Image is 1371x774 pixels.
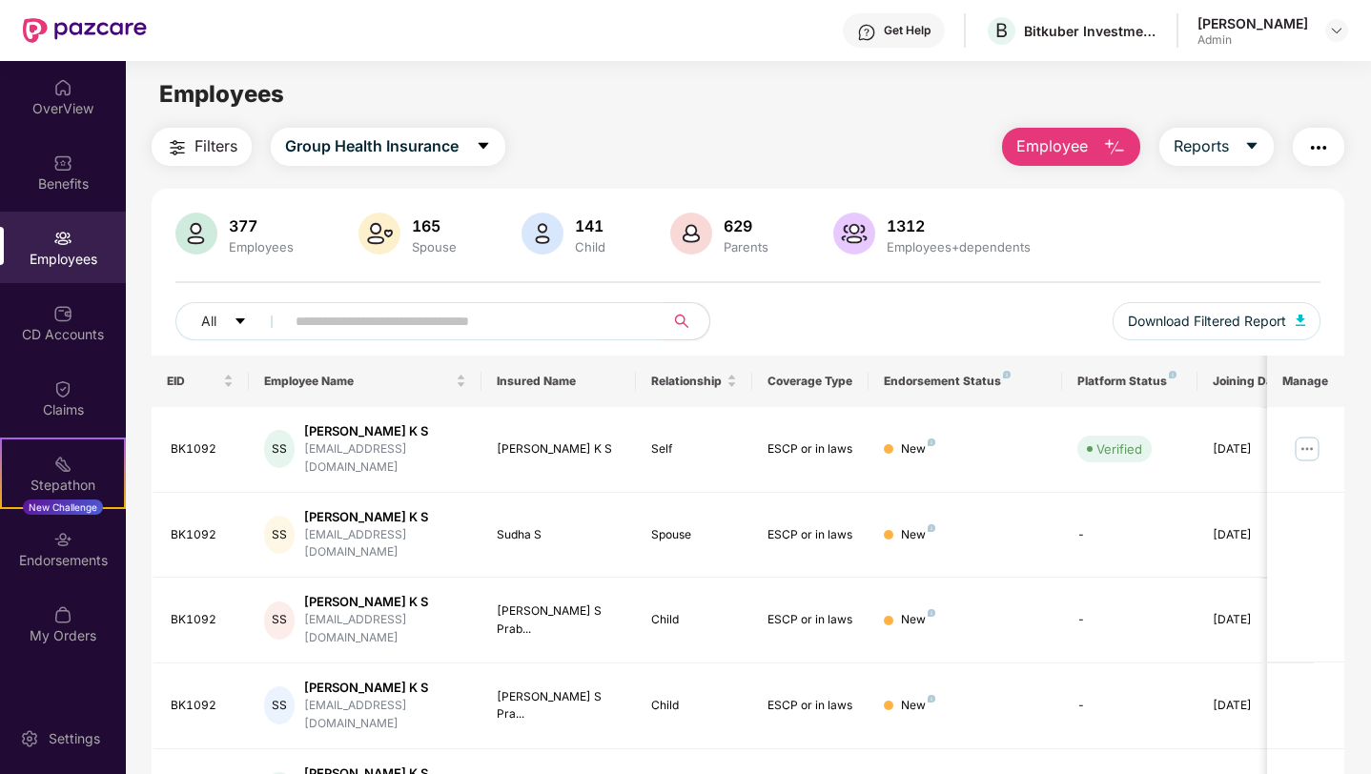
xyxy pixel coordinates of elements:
[1062,663,1197,749] td: -
[670,213,712,255] img: svg+xml;base64,PHN2ZyB4bWxucz0iaHR0cDovL3d3dy53My5vcmcvMjAwMC9zdmciIHhtbG5zOnhsaW5rPSJodHRwOi8vd3...
[857,23,876,42] img: svg+xml;base64,PHN2ZyBpZD0iSGVscC0zMngzMiIgeG1sbnM9Imh0dHA6Ly93d3cudzMub3JnLzIwMDAvc3ZnIiB3aWR0aD...
[1197,32,1308,48] div: Admin
[767,697,853,715] div: ESCP or in laws
[53,530,72,549] img: svg+xml;base64,PHN2ZyBpZD0iRW5kb3JzZW1lbnRzIiB4bWxucz0iaHR0cDovL3d3dy53My5vcmcvMjAwMC9zdmciIHdpZH...
[884,374,1047,389] div: Endorsement Status
[928,609,935,617] img: svg+xml;base64,PHN2ZyB4bWxucz0iaHR0cDovL3d3dy53My5vcmcvMjAwMC9zdmciIHdpZHRoPSI4IiBoZWlnaHQ9IjgiIH...
[304,679,465,697] div: [PERSON_NAME] K S
[271,128,505,166] button: Group Health Insurancecaret-down
[720,239,772,255] div: Parents
[175,213,217,255] img: svg+xml;base64,PHN2ZyB4bWxucz0iaHR0cDovL3d3dy53My5vcmcvMjAwMC9zdmciIHhtbG5zOnhsaW5rPSJodHRwOi8vd3...
[1292,434,1322,464] img: manageButton
[234,315,247,330] span: caret-down
[1213,611,1299,629] div: [DATE]
[166,136,189,159] img: svg+xml;base64,PHN2ZyB4bWxucz0iaHR0cDovL3d3dy53My5vcmcvMjAwMC9zdmciIHdpZHRoPSIyNCIgaGVpZ2h0PSIyNC...
[53,304,72,323] img: svg+xml;base64,PHN2ZyBpZD0iQ0RfQWNjb3VudHMiIGRhdGEtbmFtZT0iQ0QgQWNjb3VudHMiIHhtbG5zPSJodHRwOi8vd3...
[1296,315,1305,326] img: svg+xml;base64,PHN2ZyB4bWxucz0iaHR0cDovL3d3dy53My5vcmcvMjAwMC9zdmciIHhtbG5zOnhsaW5rPSJodHRwOi8vd3...
[1096,439,1142,458] div: Verified
[1062,493,1197,579] td: -
[1213,440,1299,458] div: [DATE]
[264,374,452,389] span: Employee Name
[1169,371,1177,378] img: svg+xml;base64,PHN2ZyB4bWxucz0iaHR0cDovL3d3dy53My5vcmcvMjAwMC9zdmciIHdpZHRoPSI4IiBoZWlnaHQ9IjgiIH...
[264,430,296,468] div: SS
[1213,697,1299,715] div: [DATE]
[1016,134,1088,158] span: Employee
[1197,14,1308,32] div: [PERSON_NAME]
[1113,302,1320,340] button: Download Filtered Report
[1213,526,1299,544] div: [DATE]
[1159,128,1274,166] button: Reportscaret-down
[304,508,465,526] div: [PERSON_NAME] K S
[264,686,296,724] div: SS
[883,239,1034,255] div: Employees+dependents
[201,311,216,332] span: All
[53,78,72,97] img: svg+xml;base64,PHN2ZyBpZD0iSG9tZSIgeG1sbnM9Imh0dHA6Ly93d3cudzMub3JnLzIwMDAvc3ZnIiB3aWR0aD0iMjAiIG...
[928,524,935,532] img: svg+xml;base64,PHN2ZyB4bWxucz0iaHR0cDovL3d3dy53My5vcmcvMjAwMC9zdmciIHdpZHRoPSI4IiBoZWlnaHQ9IjgiIH...
[23,499,103,515] div: New Challenge
[304,593,465,611] div: [PERSON_NAME] K S
[571,239,609,255] div: Child
[636,356,752,407] th: Relationship
[651,697,737,715] div: Child
[1062,578,1197,663] td: -
[1174,134,1229,158] span: Reports
[1197,356,1314,407] th: Joining Date
[53,379,72,398] img: svg+xml;base64,PHN2ZyBpZD0iQ2xhaW0iIHhtbG5zPSJodHRwOi8vd3d3LnczLm9yZy8yMDAwL3N2ZyIgd2lkdGg9IjIwIi...
[928,438,935,446] img: svg+xml;base64,PHN2ZyB4bWxucz0iaHR0cDovL3d3dy53My5vcmcvMjAwMC9zdmciIHdpZHRoPSI4IiBoZWlnaHQ9IjgiIH...
[1077,374,1182,389] div: Platform Status
[1307,136,1330,159] img: svg+xml;base64,PHN2ZyB4bWxucz0iaHR0cDovL3d3dy53My5vcmcvMjAwMC9zdmciIHdpZHRoPSIyNCIgaGVpZ2h0PSIyNC...
[1003,371,1011,378] img: svg+xml;base64,PHN2ZyB4bWxucz0iaHR0cDovL3d3dy53My5vcmcvMjAwMC9zdmciIHdpZHRoPSI4IiBoZWlnaHQ9IjgiIH...
[522,213,563,255] img: svg+xml;base64,PHN2ZyB4bWxucz0iaHR0cDovL3d3dy53My5vcmcvMjAwMC9zdmciIHhtbG5zOnhsaW5rPSJodHRwOi8vd3...
[304,440,465,477] div: [EMAIL_ADDRESS][DOMAIN_NAME]
[264,516,296,554] div: SS
[651,440,737,458] div: Self
[53,605,72,624] img: svg+xml;base64,PHN2ZyBpZD0iTXlfT3JkZXJzIiBkYXRhLW5hbWU9Ik15IE9yZGVycyIgeG1sbnM9Imh0dHA6Ly93d3cudz...
[901,526,935,544] div: New
[285,134,459,158] span: Group Health Insurance
[1103,136,1126,159] img: svg+xml;base64,PHN2ZyB4bWxucz0iaHR0cDovL3d3dy53My5vcmcvMjAwMC9zdmciIHhtbG5zOnhsaW5rPSJodHRwOi8vd3...
[2,476,124,495] div: Stepathon
[497,602,622,639] div: [PERSON_NAME] S Prab...
[304,422,465,440] div: [PERSON_NAME] K S
[1024,22,1157,40] div: Bitkuber Investments Pvt Limited
[408,216,460,235] div: 165
[663,314,700,329] span: search
[23,18,147,43] img: New Pazcare Logo
[1267,356,1344,407] th: Manage
[497,526,622,544] div: Sudha S
[833,213,875,255] img: svg+xml;base64,PHN2ZyB4bWxucz0iaHR0cDovL3d3dy53My5vcmcvMjAwMC9zdmciIHhtbG5zOnhsaW5rPSJodHRwOi8vd3...
[1128,311,1286,332] span: Download Filtered Report
[901,697,935,715] div: New
[304,697,465,733] div: [EMAIL_ADDRESS][DOMAIN_NAME]
[767,440,853,458] div: ESCP or in laws
[225,216,297,235] div: 377
[53,455,72,474] img: svg+xml;base64,PHN2ZyB4bWxucz0iaHR0cDovL3d3dy53My5vcmcvMjAwMC9zdmciIHdpZHRoPSIyMSIgaGVpZ2h0PSIyMC...
[53,153,72,173] img: svg+xml;base64,PHN2ZyBpZD0iQmVuZWZpdHMiIHhtbG5zPSJodHRwOi8vd3d3LnczLm9yZy8yMDAwL3N2ZyIgd2lkdGg9Ij...
[767,611,853,629] div: ESCP or in laws
[481,356,637,407] th: Insured Name
[304,526,465,562] div: [EMAIL_ADDRESS][DOMAIN_NAME]
[720,216,772,235] div: 629
[497,440,622,458] div: [PERSON_NAME] K S
[767,526,853,544] div: ESCP or in laws
[152,356,249,407] th: EID
[497,688,622,724] div: [PERSON_NAME] S Pra...
[901,440,935,458] div: New
[476,138,491,155] span: caret-down
[249,356,481,407] th: Employee Name
[194,134,237,158] span: Filters
[175,302,292,340] button: Allcaret-down
[1244,138,1259,155] span: caret-down
[651,611,737,629] div: Child
[171,611,234,629] div: BK1092
[651,374,723,389] span: Relationship
[408,239,460,255] div: Spouse
[1002,128,1140,166] button: Employee
[651,526,737,544] div: Spouse
[225,239,297,255] div: Employees
[883,216,1034,235] div: 1312
[167,374,219,389] span: EID
[901,611,935,629] div: New
[571,216,609,235] div: 141
[928,695,935,703] img: svg+xml;base64,PHN2ZyB4bWxucz0iaHR0cDovL3d3dy53My5vcmcvMjAwMC9zdmciIHdpZHRoPSI4IiBoZWlnaHQ9IjgiIH...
